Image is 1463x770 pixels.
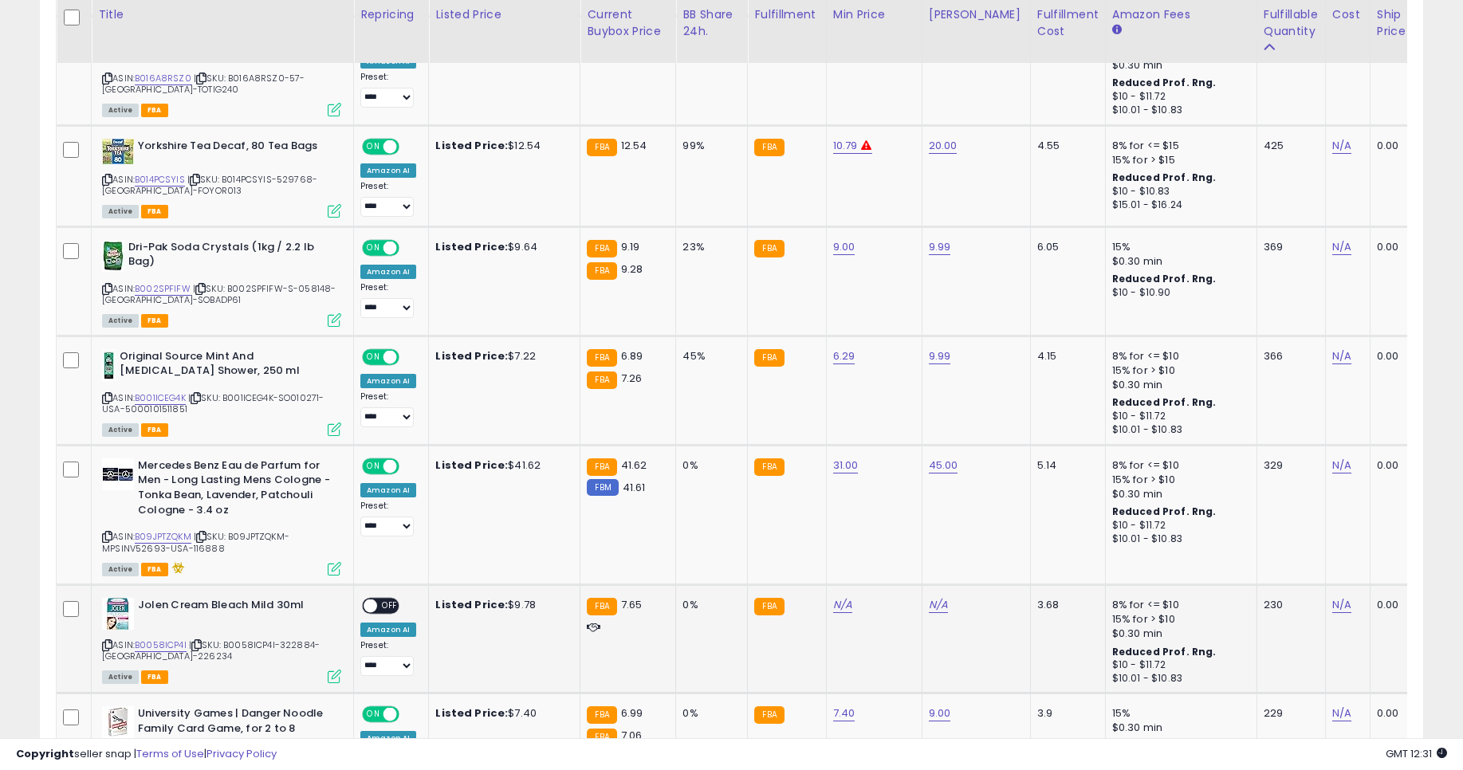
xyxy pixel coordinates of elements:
[102,458,341,574] div: ASIN:
[1112,612,1245,627] div: 15% for > $10
[587,371,616,389] small: FBA
[1112,185,1245,198] div: $10 - $10.83
[135,72,191,85] a: B016A8RSZ0
[587,479,618,496] small: FBM
[587,240,616,257] small: FBA
[102,563,139,576] span: All listings currently available for purchase on Amazon
[621,371,643,386] span: 7.26
[1377,349,1403,363] div: 0.00
[1332,458,1351,473] a: N/A
[1112,153,1245,167] div: 15% for > $15
[364,241,383,254] span: ON
[138,598,332,617] b: Jolen Cream Bleach Mild 30ml
[623,480,646,495] span: 41.61
[1112,6,1250,23] div: Amazon Fees
[16,747,277,762] div: seller snap | |
[833,138,858,154] a: 10.79
[621,705,643,721] span: 6.99
[102,139,134,164] img: 5125oQiAAaL._SL40_.jpg
[1377,6,1409,40] div: Ship Price
[1112,519,1245,532] div: $10 - $11.72
[102,458,134,490] img: 41ANy9BbDTL._SL40_.jpg
[754,6,819,23] div: Fulfillment
[1112,349,1245,363] div: 8% for <= $10
[360,501,416,536] div: Preset:
[435,706,568,721] div: $7.40
[364,140,383,154] span: ON
[141,104,168,117] span: FBA
[1037,349,1093,363] div: 4.15
[754,598,784,615] small: FBA
[435,349,568,363] div: $7.22
[102,173,317,197] span: | SKU: B014PCSYIS-529768-[GEOGRAPHIC_DATA]-FOYOR013
[1386,746,1447,761] span: 2025-08-11 12:31 GMT
[1112,76,1217,89] b: Reduced Prof. Rng.
[833,597,852,613] a: N/A
[102,423,139,437] span: All listings currently available for purchase on Amazon
[102,139,341,216] div: ASIN:
[1112,645,1217,658] b: Reduced Prof. Rng.
[1112,505,1217,518] b: Reduced Prof. Rng.
[102,349,116,381] img: 41XVOqdLysL._SL40_.jpg
[682,598,735,612] div: 0%
[141,205,168,218] span: FBA
[1037,458,1093,473] div: 5.14
[141,670,168,684] span: FBA
[682,139,735,153] div: 99%
[621,138,647,153] span: 12.54
[587,598,616,615] small: FBA
[206,746,277,761] a: Privacy Policy
[168,562,185,573] i: hazardous material
[136,746,204,761] a: Terms of Use
[587,139,616,156] small: FBA
[929,705,951,721] a: 9.00
[1377,706,1403,721] div: 0.00
[929,458,958,473] a: 45.00
[102,29,341,115] div: ASIN:
[435,240,568,254] div: $9.64
[102,598,134,630] img: 41LLvV9t-3L._SL40_.jpg
[141,314,168,328] span: FBA
[1112,532,1245,546] div: $10.01 - $10.83
[1037,706,1093,721] div: 3.9
[929,239,951,255] a: 9.99
[1112,423,1245,437] div: $10.01 - $10.83
[102,104,139,117] span: All listings currently available for purchase on Amazon
[1112,378,1245,392] div: $0.30 min
[360,483,416,497] div: Amazon AI
[833,6,915,23] div: Min Price
[1112,104,1245,117] div: $10.01 - $10.83
[621,261,643,277] span: 9.28
[360,72,416,108] div: Preset:
[435,597,508,612] b: Listed Price:
[364,459,383,473] span: ON
[16,746,74,761] strong: Copyright
[587,458,616,476] small: FBA
[1112,198,1245,212] div: $15.01 - $16.24
[833,348,855,364] a: 6.29
[929,6,1024,23] div: [PERSON_NAME]
[102,670,139,684] span: All listings currently available for purchase on Amazon
[1112,139,1245,153] div: 8% for <= $15
[1377,458,1403,473] div: 0.00
[1112,272,1217,285] b: Reduced Prof. Rng.
[102,240,124,272] img: 51TS8IEJ-aL._SL40_.jpg
[102,282,336,306] span: | SKU: B002SPFIFW-S-058148-[GEOGRAPHIC_DATA]-SOBADP61
[397,140,423,154] span: OFF
[1112,458,1245,473] div: 8% for <= $10
[1264,139,1313,153] div: 425
[1112,473,1245,487] div: 15% for > $10
[754,349,784,367] small: FBA
[1112,487,1245,501] div: $0.30 min
[1112,363,1245,378] div: 15% for > $10
[1377,598,1403,612] div: 0.00
[360,374,416,388] div: Amazon AI
[360,391,416,427] div: Preset:
[754,240,784,257] small: FBA
[360,640,416,676] div: Preset:
[1037,6,1099,40] div: Fulfillment Cost
[1332,6,1363,23] div: Cost
[135,638,187,652] a: B0058ICP4I
[682,6,741,40] div: BB Share 24h.
[682,706,735,721] div: 0%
